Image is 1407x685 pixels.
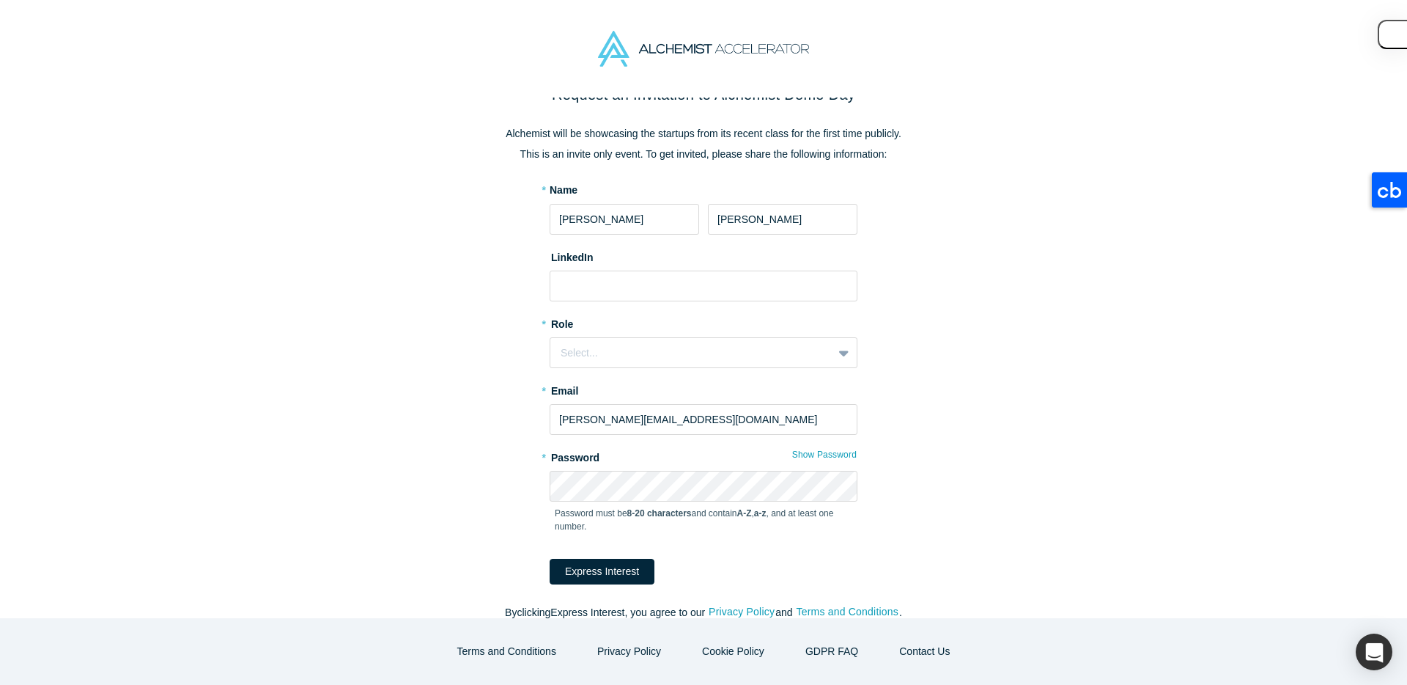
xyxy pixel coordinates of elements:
button: Contact Us [884,639,965,664]
strong: 8-20 characters [627,508,692,519]
strong: A-Z [737,508,752,519]
div: Select... [561,345,822,361]
button: Express Interest [550,559,654,585]
p: This is an invite only event. To get invited, please share the following information: [396,147,1011,162]
label: Role [550,312,857,332]
img: Alchemist Accelerator Logo [598,31,809,67]
button: Cookie Policy [687,639,780,664]
input: First Name [550,204,699,235]
p: Password must be and contain , , and at least one number. [555,507,852,533]
label: Name [550,183,577,198]
button: Show Password [791,445,857,464]
a: GDPR FAQ [790,639,874,664]
button: Privacy Policy [582,639,676,664]
p: By clicking Express Interest , you agree to our and . [396,605,1011,620]
strong: a-z [754,508,767,519]
label: Password [550,445,857,466]
p: Alchemist will be showcasing the startups from its recent class for the first time publicly. [396,126,1011,142]
button: Privacy Policy [708,604,775,620]
button: Terms and Conditions [795,604,899,620]
button: Terms and Conditions [442,639,572,664]
label: Email [550,378,857,399]
label: LinkedIn [550,245,594,265]
input: Last Name [708,204,857,235]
